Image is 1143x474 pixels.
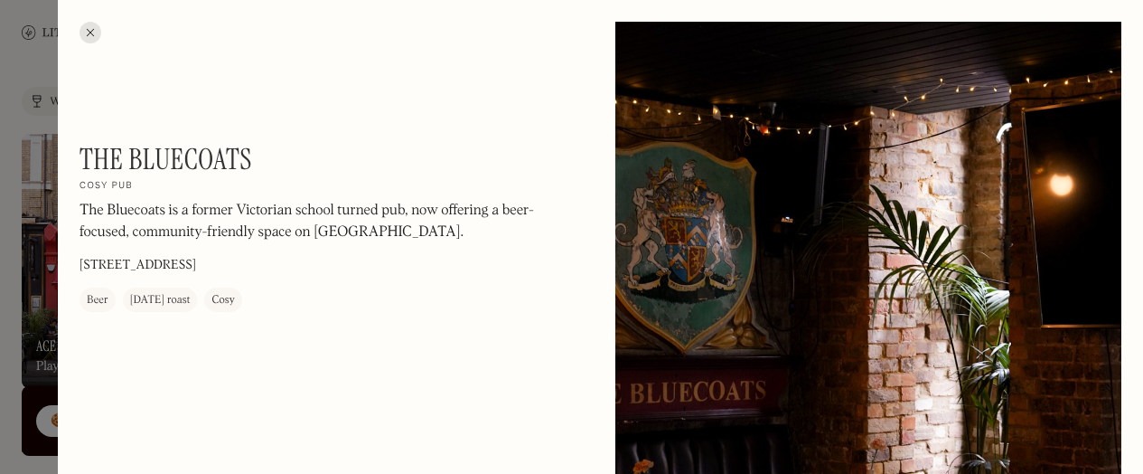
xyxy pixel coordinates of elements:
[80,181,133,194] h2: Cosy pub
[130,292,191,310] div: [DATE] roast
[80,142,252,176] h1: The Bluecoats
[80,201,567,244] p: The Bluecoats is a former Victorian school turned pub, now offering a beer-focused, community-fri...
[211,292,234,310] div: Cosy
[80,257,196,276] p: [STREET_ADDRESS]
[87,292,108,310] div: Beer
